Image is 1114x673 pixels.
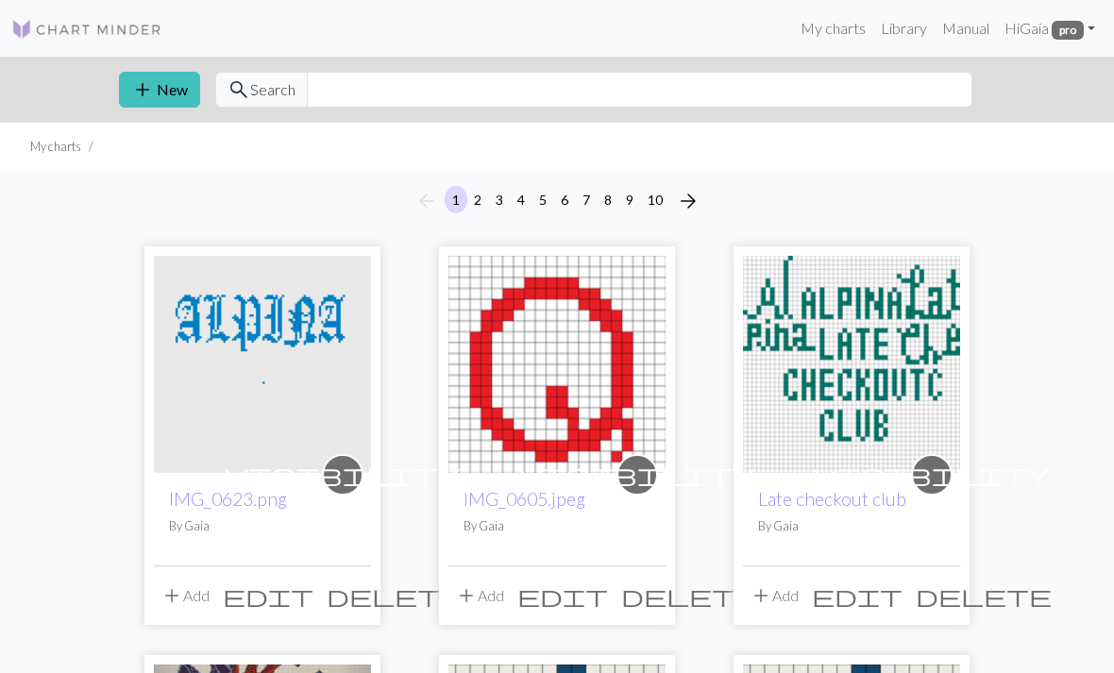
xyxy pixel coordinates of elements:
[743,256,960,473] img: Late checkout club
[743,353,960,371] a: Late checkout club
[812,582,903,609] span: edit
[225,460,461,489] span: visibility
[216,578,320,614] button: Edit
[814,456,1050,494] i: private
[1052,21,1084,40] span: pro
[758,488,906,510] a: Late checkout club
[119,72,200,108] button: New
[519,456,755,494] i: private
[223,584,313,607] i: Edit
[154,578,216,614] button: Add
[640,186,670,213] button: 10
[758,517,945,535] p: By Gaia
[225,456,461,494] i: private
[455,582,478,609] span: add
[873,9,935,47] a: Library
[154,353,371,371] a: IMG_0623.png
[488,186,511,213] button: 3
[169,517,356,535] p: By Gaia
[553,186,576,213] button: 6
[677,188,700,214] span: arrow_forward
[669,186,707,216] button: Next
[909,578,1058,614] button: Delete
[597,186,619,213] button: 8
[448,353,666,371] a: IMG_0605.jpeg
[618,186,641,213] button: 9
[464,488,585,510] a: IMG_0605.jpeg
[532,186,554,213] button: 5
[615,578,764,614] button: Delete
[466,186,489,213] button: 2
[445,186,467,213] button: 1
[510,186,532,213] button: 4
[327,582,463,609] span: delete
[11,18,162,41] img: Logo
[320,578,469,614] button: Delete
[621,582,757,609] span: delete
[677,190,700,212] i: Next
[997,9,1103,47] a: HiGaia pro
[30,138,81,156] li: My charts
[793,9,873,47] a: My charts
[814,460,1050,489] span: visibility
[464,517,650,535] p: By Gaia
[250,78,295,101] span: Search
[519,460,755,489] span: visibility
[154,256,371,473] img: IMG_0623.png
[160,582,183,609] span: add
[131,76,154,103] span: add
[228,76,250,103] span: search
[169,488,287,510] a: IMG_0623.png
[805,578,909,614] button: Edit
[517,584,608,607] i: Edit
[750,582,772,609] span: add
[511,578,615,614] button: Edit
[916,582,1052,609] span: delete
[223,582,313,609] span: edit
[517,582,608,609] span: edit
[448,256,666,473] img: IMG_0605.jpeg
[575,186,598,213] button: 7
[448,578,511,614] button: Add
[812,584,903,607] i: Edit
[743,578,805,614] button: Add
[408,186,707,216] nav: Page navigation
[935,9,997,47] a: Manual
